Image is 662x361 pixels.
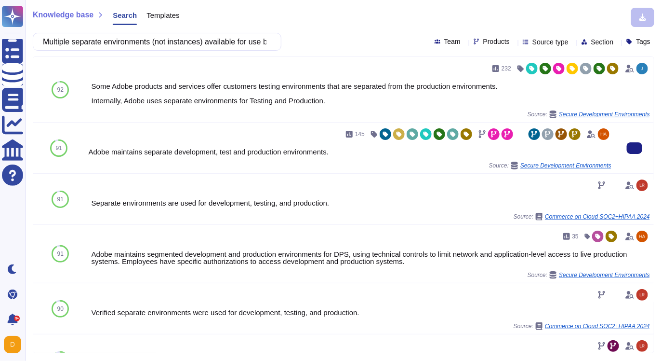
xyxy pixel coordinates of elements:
[57,87,64,93] span: 92
[636,180,648,191] img: user
[532,39,569,45] span: Source type
[636,340,648,352] img: user
[38,33,271,50] input: Search a question or template...
[355,131,365,137] span: 145
[636,289,648,301] img: user
[514,322,650,330] span: Source:
[56,145,62,151] span: 91
[57,251,64,257] span: 91
[514,213,650,221] span: Source:
[528,111,650,118] span: Source:
[4,336,21,353] img: user
[57,306,64,312] span: 90
[545,323,650,329] span: Commerce on Cloud SOC2+HIPAA 2024
[502,66,511,71] span: 232
[559,272,650,278] span: Secure Development Environments
[489,162,611,169] span: Source:
[636,38,650,45] span: Tags
[92,199,650,207] div: Separate environments are used for development, testing, and production.
[146,12,179,19] span: Templates
[520,163,611,168] span: Secure Development Environments
[113,12,137,19] span: Search
[591,39,614,45] span: Section
[2,334,28,355] button: user
[545,214,650,220] span: Commerce on Cloud SOC2+HIPAA 2024
[57,196,64,202] span: 91
[636,231,648,242] img: user
[572,234,579,239] span: 35
[92,309,650,316] div: Verified separate environments were used for development, testing, and production.
[92,250,650,265] div: Adobe maintains segmented development and production environments for DPS, using technical contro...
[444,38,461,45] span: Team
[92,83,650,104] div: Some Adobe products and services offer customers testing environments that are separated from the...
[33,11,93,19] span: Knowledge base
[483,38,510,45] span: Products
[559,111,650,117] span: Secure Development Environments
[88,148,611,155] div: Adobe maintains separate development, test and production environments.
[598,128,609,140] img: user
[636,63,648,74] img: user
[14,316,20,321] div: 9+
[528,271,650,279] span: Source:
